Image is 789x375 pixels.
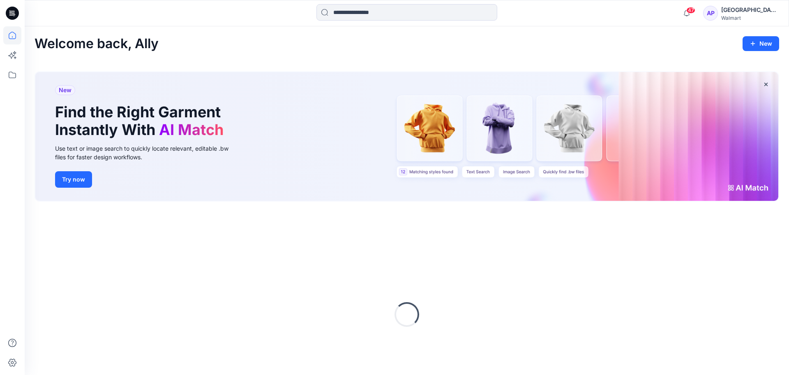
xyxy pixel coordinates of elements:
[721,15,779,21] div: Walmart
[59,85,72,95] span: New
[721,5,779,15] div: [GEOGRAPHIC_DATA]
[703,6,718,21] div: AP
[55,171,92,188] button: Try now
[743,36,779,51] button: New
[159,121,224,139] span: AI Match
[55,103,228,139] h1: Find the Right Garment Instantly With
[55,144,240,161] div: Use text or image search to quickly locate relevant, editable .bw files for faster design workflows.
[35,36,159,51] h2: Welcome back, Ally
[686,7,695,14] span: 47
